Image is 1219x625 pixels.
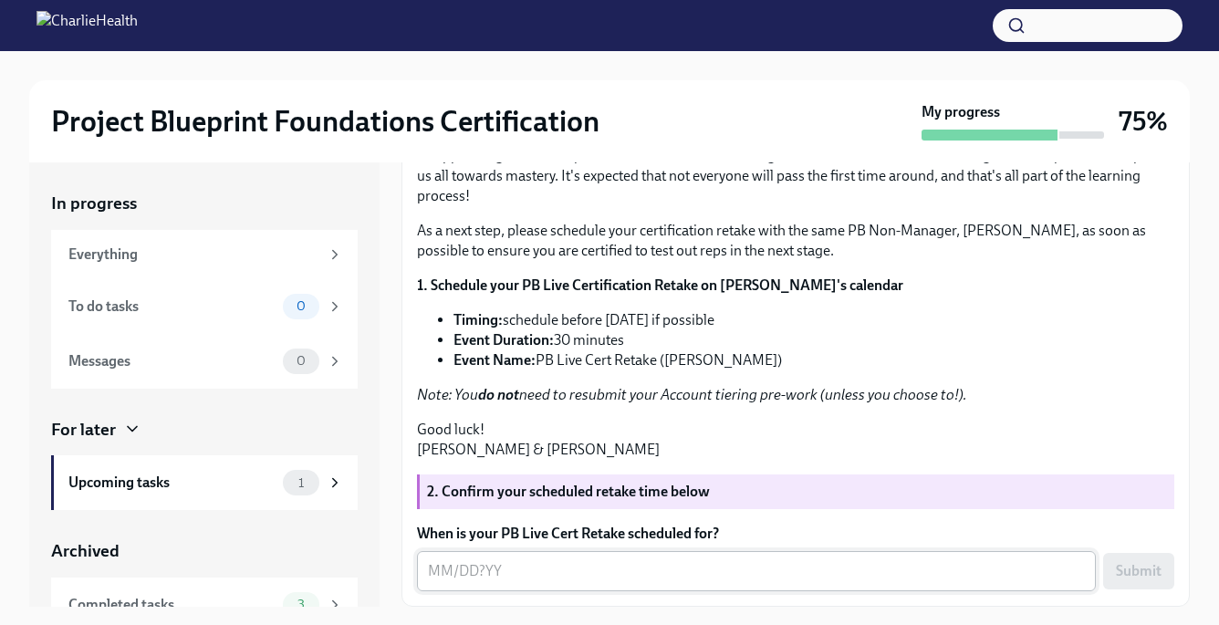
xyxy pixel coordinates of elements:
[922,102,1000,122] strong: My progress
[51,418,116,442] div: For later
[287,476,315,490] span: 1
[417,386,967,403] em: Note: You need to resubmit your Account tiering pre-work (unless you choose to!).
[68,297,276,317] div: To do tasks
[453,330,1174,350] li: 30 minutes
[417,276,903,294] strong: 1. Schedule your PB Live Certification Retake on [PERSON_NAME]'s calendar
[51,230,358,279] a: Everything
[1119,105,1168,138] h3: 75%
[51,103,599,140] h2: Project Blueprint Foundations Certification
[417,221,1174,261] p: As a next step, please schedule your certification retake with the same PB Non-Manager, [PERSON_N...
[51,539,358,563] a: Archived
[286,299,317,313] span: 0
[287,598,316,611] span: 3
[453,350,1174,370] li: PB Live Cert Retake ([PERSON_NAME])
[68,351,276,371] div: Messages
[417,126,1174,206] p: Thank you for your commitment to learning the Project Blueprint methodology! While a "Developing"...
[453,311,503,328] strong: Timing:
[417,420,1174,460] p: Good luck! [PERSON_NAME] & [PERSON_NAME]
[51,334,358,389] a: Messages0
[68,595,276,615] div: Completed tasks
[417,524,1174,544] label: When is your PB Live Cert Retake scheduled for?
[51,192,358,215] a: In progress
[453,351,536,369] strong: Event Name:
[51,418,358,442] a: For later
[453,331,554,349] strong: Event Duration:
[68,245,319,265] div: Everything
[478,386,519,403] strong: do not
[51,455,358,510] a: Upcoming tasks1
[36,11,138,40] img: CharlieHealth
[286,354,317,368] span: 0
[427,483,710,500] strong: 2. Confirm your scheduled retake time below
[51,279,358,334] a: To do tasks0
[453,310,1174,330] li: schedule before [DATE] if possible
[68,473,276,493] div: Upcoming tasks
